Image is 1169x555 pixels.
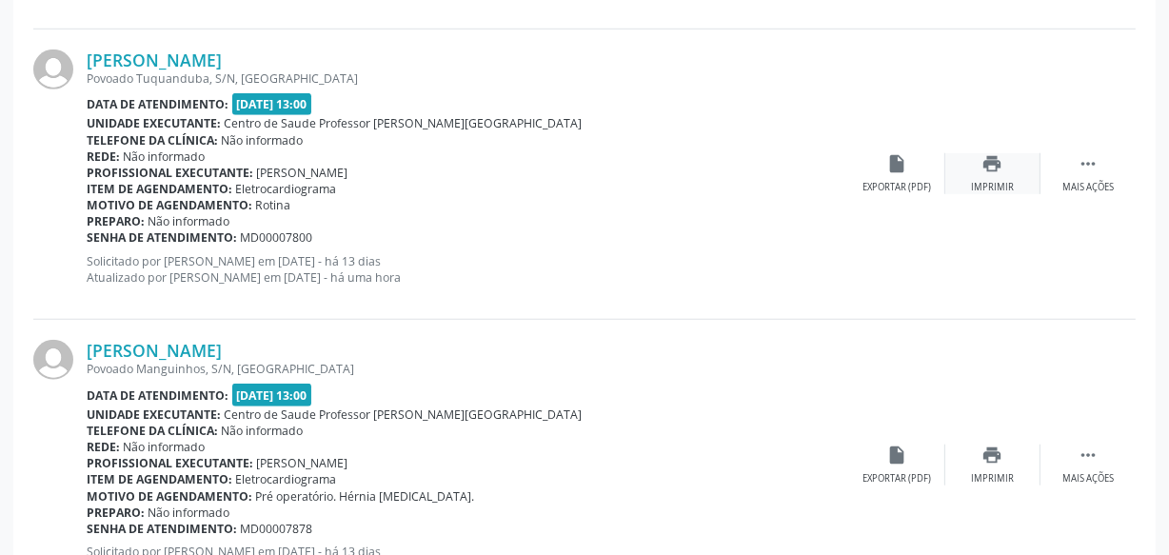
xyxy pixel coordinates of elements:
i: insert_drive_file [887,153,908,174]
div: Exportar (PDF) [863,472,932,486]
span: Pré operatório. Hérnia [MEDICAL_DATA]. [256,488,475,505]
b: Data de atendimento: [87,387,228,404]
i: insert_drive_file [887,445,908,466]
div: Mais ações [1062,181,1114,194]
b: Senha de atendimento: [87,229,237,246]
b: Data de atendimento: [87,96,228,112]
span: Não informado [124,439,206,455]
span: Não informado [124,149,206,165]
b: Preparo: [87,505,145,521]
a: [PERSON_NAME] [87,340,222,361]
b: Rede: [87,439,120,455]
div: Imprimir [971,472,1014,486]
i:  [1078,445,1099,466]
i: print [982,153,1003,174]
span: Não informado [222,423,304,439]
span: Não informado [222,132,304,149]
b: Unidade executante: [87,115,221,131]
a: [PERSON_NAME] [87,50,222,70]
b: Rede: [87,149,120,165]
div: Povoado Manguinhos, S/N, [GEOGRAPHIC_DATA] [87,361,850,377]
b: Telefone da clínica: [87,423,218,439]
b: Item de agendamento: [87,471,232,487]
b: Preparo: [87,213,145,229]
div: Exportar (PDF) [863,181,932,194]
span: Não informado [149,213,230,229]
b: Profissional executante: [87,165,253,181]
span: Não informado [149,505,230,521]
div: Mais ações [1062,472,1114,486]
span: MD00007800 [241,229,313,246]
div: Povoado Tuquanduba, S/N, [GEOGRAPHIC_DATA] [87,70,850,87]
b: Profissional executante: [87,455,253,471]
span: [DATE] 13:00 [232,93,312,115]
img: img [33,340,73,380]
div: Imprimir [971,181,1014,194]
span: [DATE] 13:00 [232,384,312,406]
span: Rotina [256,197,291,213]
p: Solicitado por [PERSON_NAME] em [DATE] - há 13 dias Atualizado por [PERSON_NAME] em [DATE] - há u... [87,253,850,286]
span: Eletrocardiograma [236,471,337,487]
i: print [982,445,1003,466]
b: Unidade executante: [87,406,221,423]
span: [PERSON_NAME] [257,165,348,181]
b: Motivo de agendamento: [87,488,252,505]
b: Telefone da clínica: [87,132,218,149]
span: Centro de Saude Professor [PERSON_NAME][GEOGRAPHIC_DATA] [225,406,583,423]
b: Senha de atendimento: [87,521,237,537]
span: Eletrocardiograma [236,181,337,197]
span: [PERSON_NAME] [257,455,348,471]
span: Centro de Saude Professor [PERSON_NAME][GEOGRAPHIC_DATA] [225,115,583,131]
span: MD00007878 [241,521,313,537]
b: Item de agendamento: [87,181,232,197]
b: Motivo de agendamento: [87,197,252,213]
i:  [1078,153,1099,174]
img: img [33,50,73,89]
